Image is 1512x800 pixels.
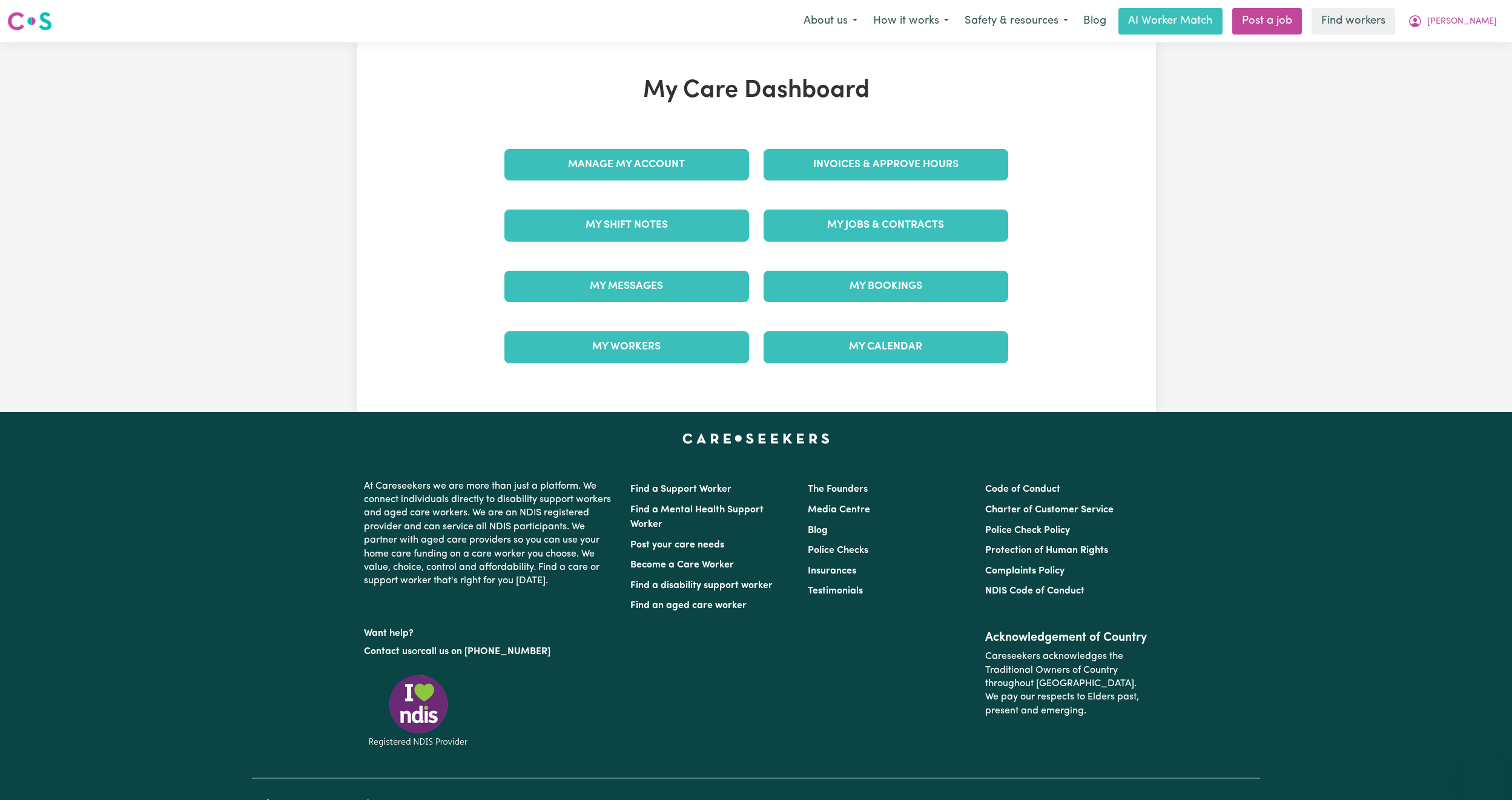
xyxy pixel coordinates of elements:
a: Find an aged care worker [630,601,747,610]
p: At Careseekers we are more than just a platform. We connect individuals directly to disability su... [364,475,616,593]
a: My Messages [504,271,749,302]
a: Charter of Customer Service [985,505,1114,515]
button: My Account [1400,8,1505,34]
a: Post your care needs [630,540,724,550]
a: Police Check Policy [985,526,1070,535]
button: How it works [865,8,957,34]
img: Registered NDIS provider [364,673,473,749]
p: or [364,640,616,663]
iframe: Button to launch messaging window, conversation in progress [1464,752,1502,790]
a: Contact us [364,647,412,656]
a: Blog [808,526,828,535]
h2: Acknowledgement of Country [985,630,1148,645]
p: Want help? [364,622,616,640]
a: My Calendar [764,331,1008,363]
img: Careseekers logo [7,10,52,32]
a: Police Checks [808,546,868,555]
a: Find workers [1312,8,1395,35]
p: Careseekers acknowledges the Traditional Owners of Country throughout [GEOGRAPHIC_DATA]. We pay o... [985,645,1148,722]
button: Safety & resources [957,8,1076,34]
a: Media Centre [808,505,870,515]
a: AI Worker Match [1118,8,1223,35]
button: About us [796,8,865,34]
a: NDIS Code of Conduct [985,586,1084,596]
a: Protection of Human Rights [985,546,1108,555]
a: Find a Support Worker [630,484,731,494]
a: Complaints Policy [985,566,1065,576]
a: Manage My Account [504,149,749,180]
a: Code of Conduct [985,484,1060,494]
a: Post a job [1232,8,1302,35]
a: Find a Mental Health Support Worker [630,505,764,529]
a: My Workers [504,331,749,363]
a: Careseekers logo [7,7,52,35]
a: Invoices & Approve Hours [764,149,1008,180]
a: Blog [1076,8,1114,35]
a: Become a Care Worker [630,560,734,570]
a: call us on [PHONE_NUMBER] [421,647,550,656]
a: My Jobs & Contracts [764,210,1008,241]
a: My Shift Notes [504,210,749,241]
span: [PERSON_NAME] [1427,15,1497,28]
h1: My Care Dashboard [497,76,1015,105]
a: Careseekers home page [682,434,830,443]
a: My Bookings [764,271,1008,302]
a: Find a disability support worker [630,581,773,590]
a: Insurances [808,566,856,576]
a: The Founders [808,484,868,494]
a: Testimonials [808,586,863,596]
